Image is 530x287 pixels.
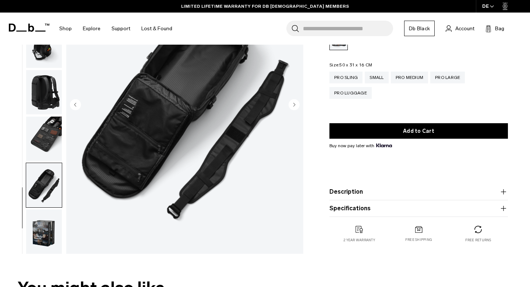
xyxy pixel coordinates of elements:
img: Photo Pro Medium Bundle [26,24,62,68]
button: Photo Pro Medium Bundle [26,70,62,115]
span: Bag [495,25,504,32]
button: Specifications [329,204,508,213]
a: Support [112,15,130,42]
a: Explore [83,15,100,42]
p: 2 year warranty [343,238,375,243]
a: Pro Large [430,72,465,83]
span: 50 x 31 x 16 CM [339,62,372,68]
button: Photo Pro Medium Bundle [26,209,62,254]
button: Photo Pro Medium Bundle [26,24,62,69]
img: Photo Pro Medium Bundle [26,70,62,114]
a: Shop [59,15,72,42]
a: Pro Medium [391,72,428,83]
button: Previous slide [70,99,81,112]
img: Photo Pro Medium Bundle [26,210,62,254]
span: Buy now pay later with [329,142,392,149]
button: Description [329,187,508,196]
a: LIMITED LIFETIME WARRANTY FOR DB [DEMOGRAPHIC_DATA] MEMBERS [181,3,349,10]
a: Db Black [404,21,435,36]
button: Photo Pro Medium Bundle [26,163,62,208]
a: Lost & Found [141,15,172,42]
a: Small [365,72,388,83]
img: Photo Pro Medium Bundle [26,163,62,207]
a: Account [446,24,474,33]
button: Next slide [289,99,300,112]
legend: Size: [329,63,372,67]
a: Pro Luggage [329,87,372,99]
button: Bag [485,24,504,33]
p: Free returns [465,238,491,243]
span: Account [455,25,474,32]
a: Pro Sling [329,72,363,83]
button: Add to Cart [329,123,508,139]
p: Free shipping [405,238,432,243]
nav: Main Navigation [54,13,178,45]
img: Photo Pro Medium Bundle [26,117,62,161]
img: {"height" => 20, "alt" => "Klarna"} [376,143,392,147]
